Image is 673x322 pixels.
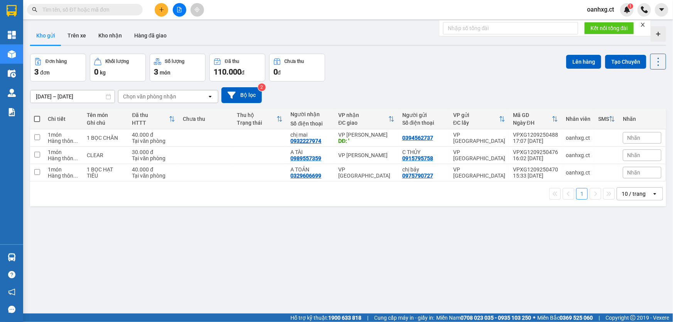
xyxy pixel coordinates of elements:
img: logo-vxr [7,5,17,17]
img: warehouse-icon [8,89,16,97]
div: CLEAR [87,152,124,158]
span: Kết nối tổng đài [590,24,628,32]
div: oanhxg.ct [566,169,590,176]
span: Cung cấp máy in - giấy in: [374,314,434,322]
span: 0 [273,67,278,76]
span: đ [241,69,245,76]
div: Tại văn phòng [132,173,175,179]
button: file-add [173,3,186,17]
button: Bộ lọc [221,87,262,103]
button: plus [155,3,168,17]
span: copyright [630,315,636,320]
div: Tạo kho hàng mới [651,26,666,42]
div: Khối lượng [105,59,129,64]
div: 40.000 đ [132,132,175,138]
span: Hỗ trợ kỹ thuật: [290,314,361,322]
span: oanhxg.ct [581,5,620,14]
div: 40.000 đ [132,166,175,173]
div: oanhxg.ct [566,135,590,141]
div: A TÀI [290,149,331,155]
div: Số lượng [165,59,185,64]
img: icon-new-feature [624,6,631,13]
img: warehouse-icon [8,50,16,58]
div: 1 BỌC CHĂN [87,135,124,141]
div: 16:02 [DATE] [513,155,558,161]
div: 1 món [48,132,79,138]
li: Hotline: 1900252555 [72,29,322,38]
div: 1 món [48,149,79,155]
button: Đơn hàng3đơn [30,54,86,81]
div: Tại văn phòng [132,155,175,161]
div: VP [PERSON_NAME] [338,132,395,138]
div: Người nhận [290,111,331,117]
div: Ghi chú [87,120,124,126]
div: Hàng thông thường [48,155,79,161]
div: DĐ: ' [338,138,395,144]
button: Tạo Chuyến [605,55,646,69]
svg: open [652,191,658,197]
img: warehouse-icon [8,69,16,78]
button: Lên hàng [566,55,601,69]
sup: 1 [628,3,633,9]
span: ... [73,173,78,179]
span: | [367,314,368,322]
span: plus [159,7,164,12]
span: 3 [154,67,158,76]
th: Toggle SortBy [334,109,398,129]
img: phone-icon [641,6,648,13]
span: 0 [94,67,98,76]
button: Kho gửi [30,26,61,45]
div: VPXG1209250488 [513,132,558,138]
button: aim [191,3,204,17]
div: 17:07 [DATE] [513,138,558,144]
button: Chưa thu0đ [269,54,325,81]
div: VP [GEOGRAPHIC_DATA] [453,149,505,161]
button: Số lượng3món [150,54,206,81]
div: Mã GD [513,112,552,118]
div: Tên món [87,112,124,118]
strong: 0369 525 060 [560,315,593,321]
div: C THỦY [402,149,445,155]
div: VP [GEOGRAPHIC_DATA] [453,132,505,144]
div: Trạng thái [237,120,277,126]
div: VP [GEOGRAPHIC_DATA] [338,166,395,179]
span: search [32,7,37,12]
span: file-add [177,7,182,12]
span: Nhãn [627,152,640,158]
div: VPXG1209250470 [513,166,558,173]
sup: 2 [258,83,266,91]
th: Toggle SortBy [449,109,509,129]
div: 0989557359 [290,155,321,161]
button: Khối lượng0kg [90,54,146,81]
div: ĐC giao [338,120,388,126]
span: Miền Nam [436,314,531,322]
button: 1 [576,188,588,200]
div: VP nhận [338,112,388,118]
input: Select a date range. [30,90,115,103]
div: ĐC lấy [453,120,499,126]
button: Kho nhận [92,26,128,45]
div: SMS [598,116,609,122]
li: Cổ Đạm, xã [GEOGRAPHIC_DATA], [GEOGRAPHIC_DATA] [72,19,322,29]
div: Đơn hàng [46,59,67,64]
img: solution-icon [8,108,16,116]
input: Nhập số tổng đài [443,22,578,34]
div: 0932227974 [290,138,321,144]
div: Chọn văn phòng nhận [123,93,176,100]
div: 0329606699 [290,173,321,179]
div: VPXG1209250476 [513,149,558,155]
div: 1 BỌC HẠT TIÊU [87,166,124,179]
span: ⚪️ [533,316,535,319]
div: Chưa thu [183,116,229,122]
div: Số điện thoại [290,120,331,127]
div: Hàng thông thường [48,138,79,144]
div: 10 / trang [622,190,646,198]
div: 0394562737 [402,135,433,141]
div: Nhân viên [566,116,590,122]
div: Ngày ĐH [513,120,552,126]
b: GỬI : VP [GEOGRAPHIC_DATA] [10,56,115,82]
div: HTTT [132,120,169,126]
span: message [8,306,15,313]
div: Chưa thu [285,59,304,64]
span: 1 [629,3,632,9]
